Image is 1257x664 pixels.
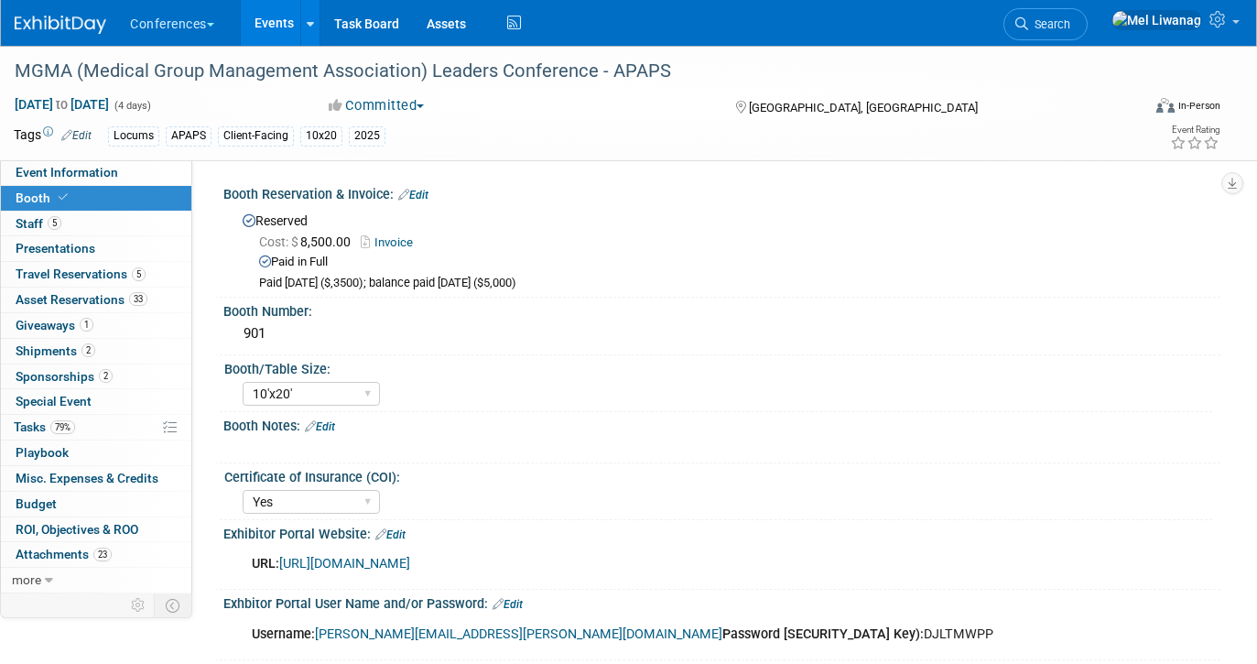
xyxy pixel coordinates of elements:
[1,339,191,364] a: Shipments2
[1,415,191,440] a: Tasks79%
[237,320,1207,348] div: 901
[61,129,92,142] a: Edit
[16,292,147,307] span: Asset Reservations
[1170,125,1219,135] div: Event Rating
[259,254,1207,271] div: Paid in Full
[81,343,95,357] span: 2
[166,126,211,146] div: APAPS
[16,369,113,384] span: Sponsorships
[223,520,1220,544] div: Exhibitor Portal Website:
[123,593,155,617] td: Personalize Event Tab Strip
[1,568,191,593] a: more
[16,241,95,256] span: Presentations
[16,522,138,537] span: ROI, Objectives & ROO
[1,389,191,414] a: Special Event
[315,626,722,642] a: [PERSON_NAME][EMAIL_ADDRESS][PERSON_NAME][DOMAIN_NAME]
[14,96,110,113] span: [DATE] [DATE]
[16,343,95,358] span: Shipments
[1,236,191,261] a: Presentations
[1,186,191,211] a: Booth
[223,412,1220,436] div: Booth Notes:
[252,556,279,571] b: URL:
[93,548,112,561] span: 23
[279,556,410,571] a: [URL][DOMAIN_NAME]
[1156,98,1175,113] img: Format-Inperson.png
[16,216,61,231] span: Staff
[237,207,1207,291] div: Reserved
[252,626,315,642] b: Username:
[113,100,151,112] span: (4 days)
[1111,10,1202,30] img: Mel Liwanag
[259,234,300,249] span: Cost: $
[59,192,68,202] i: Booth reservation complete
[15,16,106,34] img: ExhibitDay
[16,190,71,205] span: Booth
[16,318,93,332] span: Giveaways
[259,234,358,249] span: 8,500.00
[1,212,191,236] a: Staff5
[1,313,191,338] a: Giveaways1
[349,126,385,146] div: 2025
[12,572,41,587] span: more
[1,160,191,185] a: Event Information
[1,365,191,389] a: Sponsorships2
[1177,99,1220,113] div: In-Person
[129,292,147,306] span: 33
[132,267,146,281] span: 5
[300,126,342,146] div: 10x20
[1028,17,1070,31] span: Search
[1,492,191,517] a: Budget
[493,598,523,611] a: Edit
[155,593,192,617] td: Toggle Event Tabs
[16,394,92,408] span: Special Event
[16,471,158,485] span: Misc. Expenses & Credits
[48,216,61,230] span: 5
[50,420,75,434] span: 79%
[14,419,75,434] span: Tasks
[398,189,428,201] a: Edit
[722,626,924,642] b: Password [SECURITY_DATA] Key):
[1,441,191,465] a: Playbook
[16,267,146,281] span: Travel Reservations
[1,262,191,287] a: Travel Reservations5
[16,165,118,180] span: Event Information
[223,180,1220,204] div: Booth Reservation & Invoice:
[361,235,422,249] a: Invoice
[305,420,335,433] a: Edit
[16,547,112,561] span: Attachments
[322,96,431,115] button: Committed
[53,97,70,112] span: to
[223,298,1220,321] div: Booth Number:
[223,590,1220,614] div: Exhbitor Portal User Name and/or Password:
[8,55,1118,88] div: MGMA (Medical Group Management Association) Leaders Conference - APAPS
[259,276,1207,291] div: Paid [DATE] ($,3500); balance paid [DATE] ($5,000)
[375,528,406,541] a: Edit
[749,101,978,114] span: [GEOGRAPHIC_DATA], [GEOGRAPHIC_DATA]
[1042,95,1220,123] div: Event Format
[1,288,191,312] a: Asset Reservations33
[1,542,191,567] a: Attachments23
[16,496,57,511] span: Budget
[239,616,1026,653] div: DJLTMWPP
[108,126,159,146] div: Locums
[1,466,191,491] a: Misc. Expenses & Credits
[218,126,294,146] div: Client-Facing
[99,369,113,383] span: 2
[1,517,191,542] a: ROI, Objectives & ROO
[80,318,93,332] span: 1
[224,355,1212,378] div: Booth/Table Size:
[1003,8,1088,40] a: Search
[16,445,69,460] span: Playbook
[224,463,1212,486] div: Certificate of Insurance (COI):
[14,125,92,147] td: Tags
